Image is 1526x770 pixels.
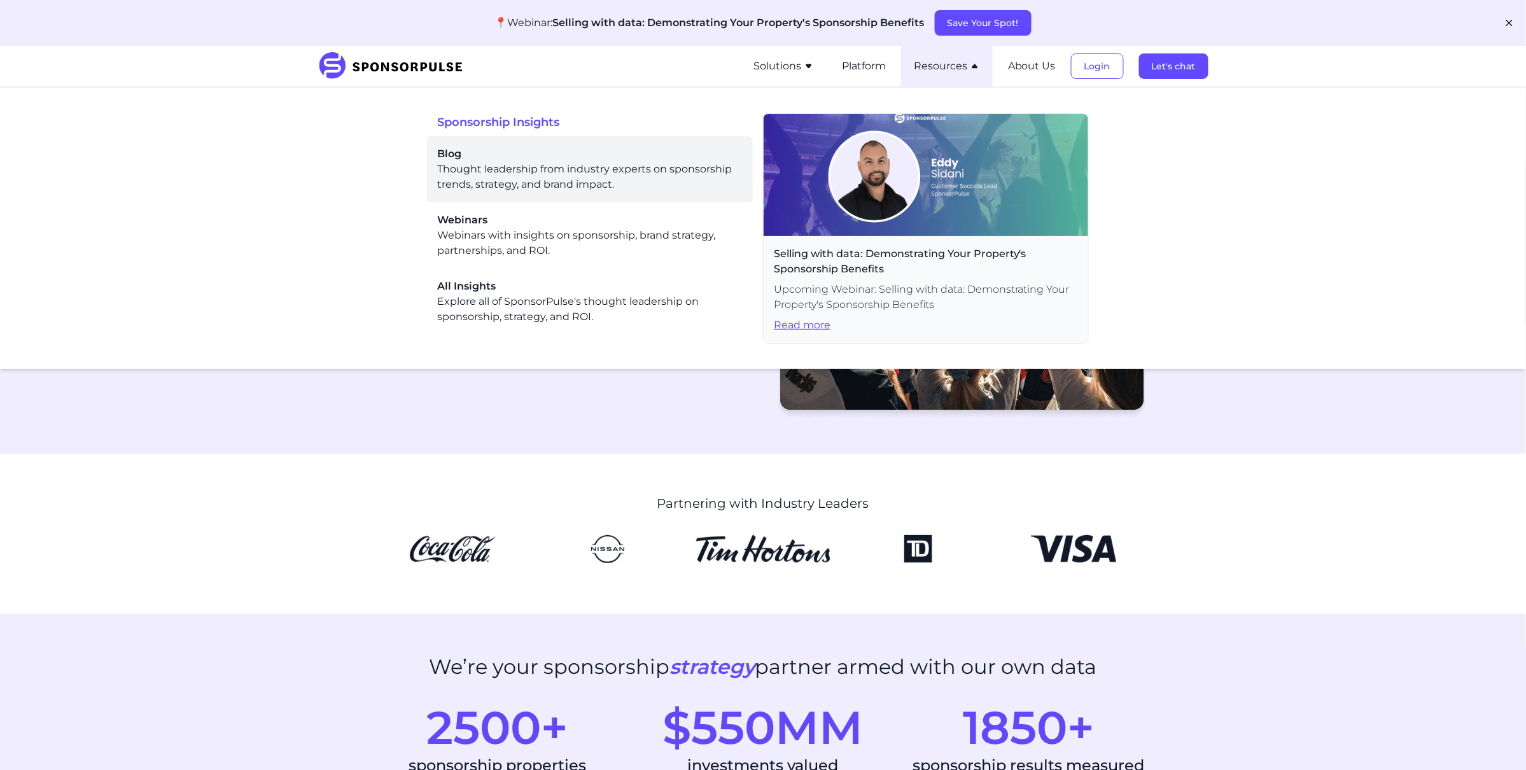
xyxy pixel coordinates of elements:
[906,704,1151,750] div: 1850+
[540,535,675,563] img: Nissan
[763,113,1089,344] a: Selling with data: Demonstrating Your Property's Sponsorship BenefitsUpcoming Webinar: Selling wi...
[1462,709,1526,770] iframe: Chat Widget
[935,10,1032,36] button: Save Your Spot!
[437,146,743,162] span: Blog
[553,17,925,29] span: Selling with data: Demonstrating Your Property's Sponsorship Benefits
[437,279,743,325] div: Explore all of SponsorPulse's thought leadership on sponsorship, strategy, and ROI.
[1071,60,1124,72] a: Login
[842,60,886,72] a: Platform
[914,59,980,74] button: Resources
[437,113,763,131] span: Sponsorship Insights
[640,704,885,750] div: $550MM
[437,279,743,294] span: All Insights
[375,704,620,750] div: 2500+
[774,246,1078,277] span: Selling with data: Demonstrating Your Property's Sponsorship Benefits
[1006,535,1141,563] img: Visa
[1008,60,1056,72] a: About Us
[318,52,472,80] img: SponsorPulse
[1008,59,1056,74] button: About Us
[430,655,1097,679] h2: We’re your sponsorship partner armed with our own data
[1139,53,1208,79] button: Let's chat
[1139,60,1208,72] a: Let's chat
[774,282,1078,312] span: Upcoming Webinar: Selling with data: Demonstrating Your Property's Sponsorship Benefits
[670,654,755,679] i: strategy
[696,535,830,563] img: Tim Hortons
[437,146,743,192] div: Thought leadership from industry experts on sponsorship trends, strategy, and brand impact.
[495,15,925,31] p: 📍Webinar:
[437,213,743,258] div: Webinars with insights on sponsorship, brand strategy, partnerships, and ROI.
[935,17,1032,29] a: Save Your Spot!
[437,213,743,228] span: Webinars
[851,535,986,563] img: TD
[472,494,1054,512] p: Partnering with Industry Leaders
[437,279,743,325] a: All InsightsExplore all of SponsorPulse's thought leadership on sponsorship, strategy, and ROI.
[437,146,743,192] a: BlogThought leadership from industry experts on sponsorship trends, strategy, and brand impact.
[437,213,743,258] a: WebinarsWebinars with insights on sponsorship, brand strategy, partnerships, and ROI.
[1071,53,1124,79] button: Login
[842,59,886,74] button: Platform
[385,535,520,563] img: CocaCola
[753,59,814,74] button: Solutions
[774,318,1078,333] span: Read more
